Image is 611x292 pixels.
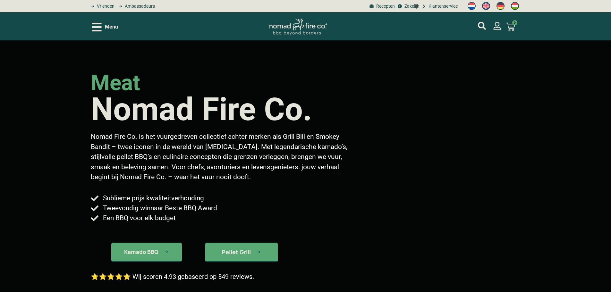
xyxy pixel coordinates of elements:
[479,0,493,12] a: Switch to Engels
[91,272,254,281] p: ⭐⭐⭐⭐⭐ Wij scoren 4.93 gebaseerd op 549 reviews.
[496,2,505,10] img: Duits
[91,94,312,125] h1: Nomad Fire Co.
[101,193,204,203] span: Sublieme prijs kwaliteitverhouding
[511,2,519,10] img: Hongaars
[468,2,476,10] img: Nederlands
[205,243,278,262] a: kamado bbq
[101,203,217,213] span: Tweevoudig winnaar Beste BBQ Award
[508,0,522,12] a: Switch to Hongaars
[493,22,501,30] a: mijn account
[95,3,115,10] span: Vrienden
[396,3,419,10] a: grill bill zakeljk
[101,213,176,223] span: Een BBQ voor elk budget
[123,3,155,10] span: Ambassadeurs
[375,3,395,10] span: Recepten
[369,3,395,10] a: BBQ recepten
[91,132,352,182] p: Nomad Fire Co. is het vuurgedreven collectief achter merken als Grill Bill en Smokey Bandit – twe...
[478,22,486,30] a: mijn account
[89,3,115,10] a: grill bill vrienden
[92,21,118,33] div: Open/Close Menu
[105,23,118,31] span: Menu
[482,2,490,10] img: Engels
[111,243,182,262] a: kamado bbq
[116,3,155,10] a: grill bill ambassadors
[403,3,419,10] span: Zakelijk
[222,249,251,255] span: Pellet Grill
[427,3,458,10] span: Klantenservice
[512,20,517,25] span: 0
[124,249,158,254] span: Kamado BBQ
[498,19,523,35] a: 0
[269,19,327,36] img: Nomad Logo
[421,3,458,10] a: grill bill klantenservice
[91,72,140,94] h2: meat
[493,0,508,12] a: Switch to Duits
